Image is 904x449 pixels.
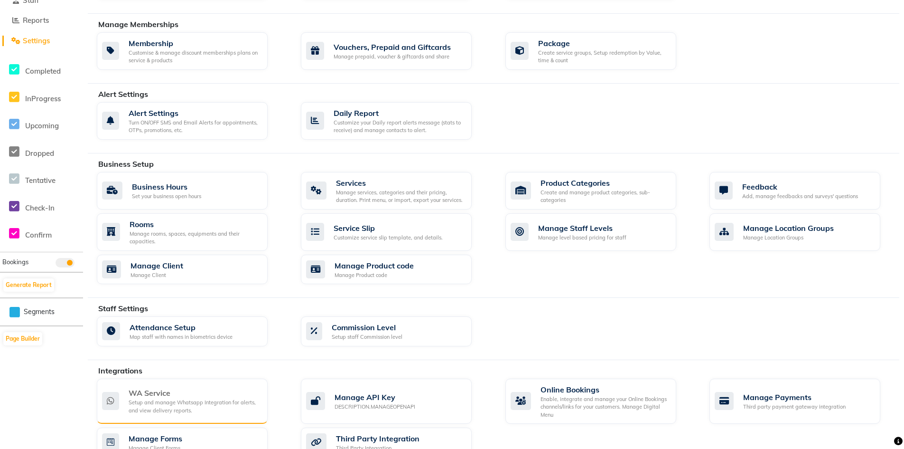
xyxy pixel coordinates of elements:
[505,32,695,70] a: PackageCreate service groups, Setup redemption by Value, time & count
[335,403,415,411] div: DESCRIPTION.MANAGEOPENAPI
[709,213,899,251] a: Manage Location GroupsManage Location Groups
[23,16,49,25] span: Reports
[130,333,233,341] div: Map staff with names in biometrics device
[130,219,260,230] div: Rooms
[709,379,899,424] a: Manage PaymentsThird party payment gateway integration
[97,32,287,70] a: MembershipCustomise & manage discount memberships plans on service & products
[334,222,443,234] div: Service Slip
[301,213,491,251] a: Service SlipCustomize service slip template, and details.
[129,433,182,444] div: Manage Forms
[541,177,669,189] div: Product Categories
[25,230,52,239] span: Confirm
[3,278,54,292] button: Generate Report
[2,36,81,47] a: Settings
[130,322,233,333] div: Attendance Setup
[130,271,183,279] div: Manage Client
[25,176,56,185] span: Tentative
[336,189,464,204] div: Manage services, categories and their pricing, duration. Print menu, or import, export your servi...
[336,177,464,189] div: Services
[132,192,201,201] div: Set your business open hours
[301,172,491,210] a: ServicesManage services, categories and their pricing, duration. Print menu, or import, export yo...
[3,332,42,345] button: Page Builder
[2,15,81,26] a: Reports
[129,107,260,119] div: Alert Settings
[97,102,287,140] a: Alert SettingsTurn ON/OFF SMS and Email Alerts for appointments, OTPs, promotions, etc.
[538,222,626,234] div: Manage Staff Levels
[23,36,50,45] span: Settings
[24,307,55,317] span: Segments
[130,230,260,246] div: Manage rooms, spaces, equipments and their capacities.
[335,260,414,271] div: Manage Product code
[742,192,858,201] div: Add, manage feedbacks and surveys' questions
[25,149,54,158] span: Dropped
[129,399,260,414] div: Setup and manage Whatsapp Integration for alerts, and view delivery reports.
[334,234,443,242] div: Customize service slip template, and details.
[97,213,287,251] a: RoomsManage rooms, spaces, equipments and their capacities.
[538,234,626,242] div: Manage level based pricing for staff
[335,392,415,403] div: Manage API Key
[538,38,669,49] div: Package
[335,271,414,279] div: Manage Product code
[332,322,402,333] div: Commission Level
[505,379,695,424] a: Online BookingsEnable, integrate and manage your Online Bookings channels/links for your customer...
[505,172,695,210] a: Product CategoriesCreate and manage product categories, sub-categories
[743,234,834,242] div: Manage Location Groups
[130,260,183,271] div: Manage Client
[332,333,402,341] div: Setup staff Commission level
[301,316,491,346] a: Commission LevelSetup staff Commission level
[97,255,287,285] a: Manage ClientManage Client
[2,258,28,266] span: Bookings
[541,395,669,419] div: Enable, integrate and manage your Online Bookings channels/links for your customers. Manage Digit...
[129,119,260,134] div: Turn ON/OFF SMS and Email Alerts for appointments, OTPs, promotions, etc.
[709,172,899,210] a: FeedbackAdd, manage feedbacks and surveys' questions
[97,316,287,346] a: Attendance SetupMap staff with names in biometrics device
[301,32,491,70] a: Vouchers, Prepaid and GiftcardsManage prepaid, voucher & giftcards and share
[301,255,491,285] a: Manage Product codeManage Product code
[541,384,669,395] div: Online Bookings
[301,379,491,424] a: Manage API KeyDESCRIPTION.MANAGEOPENAPI
[25,121,59,130] span: Upcoming
[97,379,287,424] a: WA ServiceSetup and manage Whatsapp Integration for alerts, and view delivery reports.
[334,119,464,134] div: Customize your Daily report alerts message (stats to receive) and manage contacts to alert.
[505,213,695,251] a: Manage Staff LevelsManage level based pricing for staff
[743,392,846,403] div: Manage Payments
[25,94,61,103] span: InProgress
[129,387,260,399] div: WA Service
[301,102,491,140] a: Daily ReportCustomize your Daily report alerts message (stats to receive) and manage contacts to ...
[129,38,260,49] div: Membership
[336,433,419,444] div: Third Party Integration
[25,67,61,76] span: Completed
[541,189,669,204] div: Create and manage product categories, sub-categories
[334,53,451,61] div: Manage prepaid, voucher & giftcards and share
[334,41,451,53] div: Vouchers, Prepaid and Giftcards
[743,403,846,411] div: Third party payment gateway integration
[132,181,201,192] div: Business Hours
[742,181,858,192] div: Feedback
[129,49,260,65] div: Customise & manage discount memberships plans on service & products
[743,222,834,234] div: Manage Location Groups
[25,203,55,212] span: Check-In
[97,172,287,210] a: Business HoursSet your business open hours
[538,49,669,65] div: Create service groups, Setup redemption by Value, time & count
[334,107,464,119] div: Daily Report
